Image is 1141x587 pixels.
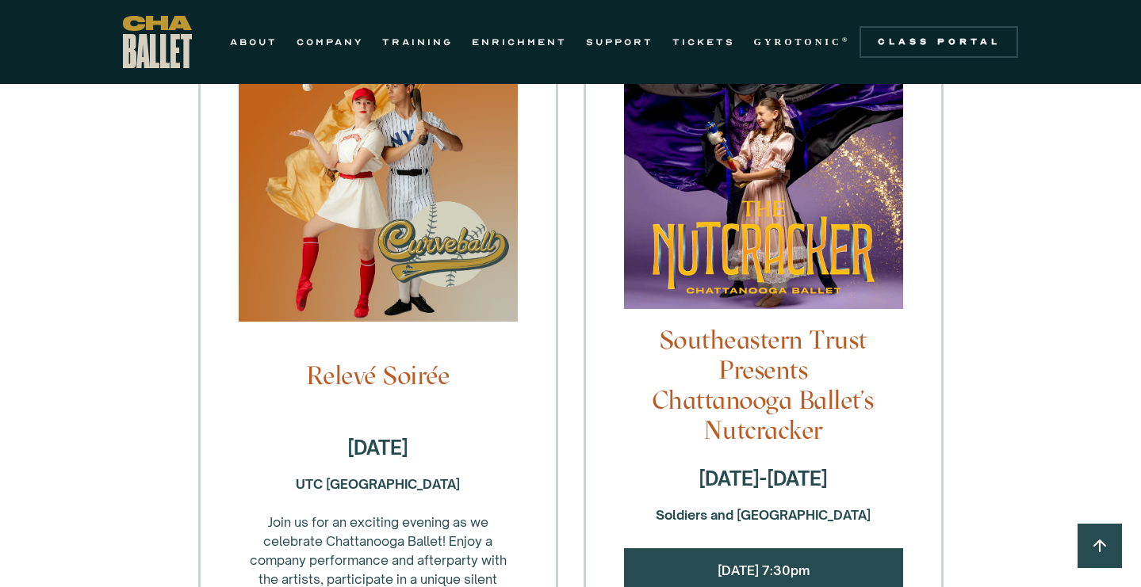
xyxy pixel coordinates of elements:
[624,325,903,445] h4: Southeastern Trust Presents Chattanooga Ballet's Nutcracker
[754,32,851,51] a: GYROTONIC®
[296,476,460,492] strong: UTC [GEOGRAPHIC_DATA]
[718,562,810,578] a: [DATE] 7:30pm
[586,32,653,51] a: SUPPORT
[656,507,871,523] strong: Soldiers and [GEOGRAPHIC_DATA]
[230,32,278,51] a: ABOUT
[842,36,851,44] sup: ®
[382,32,453,51] a: TRAINING
[472,32,567,51] a: ENRICHMENT
[672,32,735,51] a: TICKETS
[123,16,192,68] a: home
[347,436,408,459] strong: [DATE]
[239,360,518,391] h4: Relevé Soirée
[869,36,1009,48] div: Class Portal
[624,466,903,491] h4: [DATE]-[DATE]
[754,36,842,48] strong: GYROTONIC
[297,32,363,51] a: COMPANY
[860,26,1018,58] a: Class Portal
